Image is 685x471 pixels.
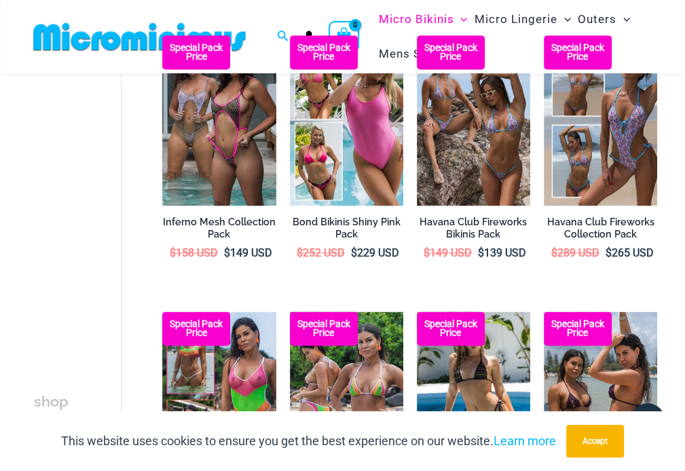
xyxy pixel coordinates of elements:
a: Account icon link [303,31,315,43]
h2: Inferno Mesh Collection Pack [162,216,276,241]
p: This website uses cookies to ensure you get the best experience on our website. [61,431,556,451]
span: $ [551,246,557,259]
a: Search icon link [277,29,289,45]
span: Menu Toggle [557,2,571,37]
b: Special Pack Price [162,320,230,337]
bdi: 229 USD [351,246,399,259]
a: Micro LingerieMenu ToggleMenu Toggle [471,2,574,37]
span: shopping [34,393,69,434]
bdi: 265 USD [605,246,653,259]
h2: Bond Bikinis Shiny Pink Pack [290,216,403,241]
button: Accept [566,425,624,457]
bdi: 149 USD [224,246,272,259]
b: Special Pack Price [290,43,358,61]
h2: Havana Club Fireworks Bikinis Pack [417,216,530,241]
b: Special Pack Price [417,320,485,337]
img: Collection Pack (1) [544,35,657,206]
a: Micro BikinisMenu ToggleMenu Toggle [375,2,470,37]
a: Mens SwimwearMenu ToggleMenu Toggle [375,37,489,71]
span: Menu Toggle [453,2,467,37]
a: Havana Club Fireworks Bikinis Pack [417,216,530,246]
span: $ [424,246,430,259]
span: Menu Toggle [616,2,630,37]
b: Special Pack Price [290,320,358,337]
img: Bikini Pack [417,35,530,206]
b: Special Pack Price [417,43,485,61]
a: Inferno Mesh One Piece Collection Pack (3) Inferno Mesh Black White 8561 One Piece 08Inferno Mesh... [162,35,276,206]
span: Micro Lingerie [475,2,557,37]
span: Micro Bikinis [378,2,453,37]
a: Havana Club Fireworks Collection Pack [544,216,657,246]
bdi: 149 USD [424,246,472,259]
span: Mens Swimwear [378,37,472,71]
span: $ [605,246,611,259]
span: $ [478,246,484,259]
iframe: TrustedSite Certified [34,76,156,347]
span: $ [297,246,303,259]
img: MM SHOP LOGO FLAT [28,22,251,52]
a: Bond Bikinis Shiny Pink Pack [290,216,403,246]
a: Inferno Mesh Collection Pack [162,216,276,246]
img: Bond Bikinis Shiny Pink Pack [290,35,403,206]
h2: Havana Club Fireworks Collection Pack [544,216,657,241]
b: Special Pack Price [544,43,612,61]
a: Learn more [494,434,556,448]
span: $ [351,246,357,259]
a: View Shopping Cart, empty [329,21,360,52]
b: Special Pack Price [544,320,612,337]
img: Inferno Mesh One Piece Collection Pack (3) [162,35,276,206]
bdi: 158 USD [170,246,218,259]
a: Bikini Pack Havana Club Fireworks 312 Tri Top 451 Thong 05Havana Club Fireworks 312 Tri Top 451 T... [417,35,530,206]
a: Collection Pack (1) Havana Club Fireworks 820 One Piece Monokini 08Havana Club Fireworks 820 One ... [544,35,657,206]
bdi: 252 USD [297,246,345,259]
span: $ [224,246,230,259]
b: Special Pack Price [162,43,230,61]
span: Outers [578,2,616,37]
bdi: 139 USD [478,246,526,259]
a: Bond Bikinis Shiny Pink Pack Bond Shiny Pink 8935 One Piece 08Bond Shiny Pink 8935 One Piece 08 [290,35,403,206]
span: $ [170,246,176,259]
bdi: 289 USD [551,246,599,259]
a: OutersMenu ToggleMenu Toggle [574,2,633,37]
